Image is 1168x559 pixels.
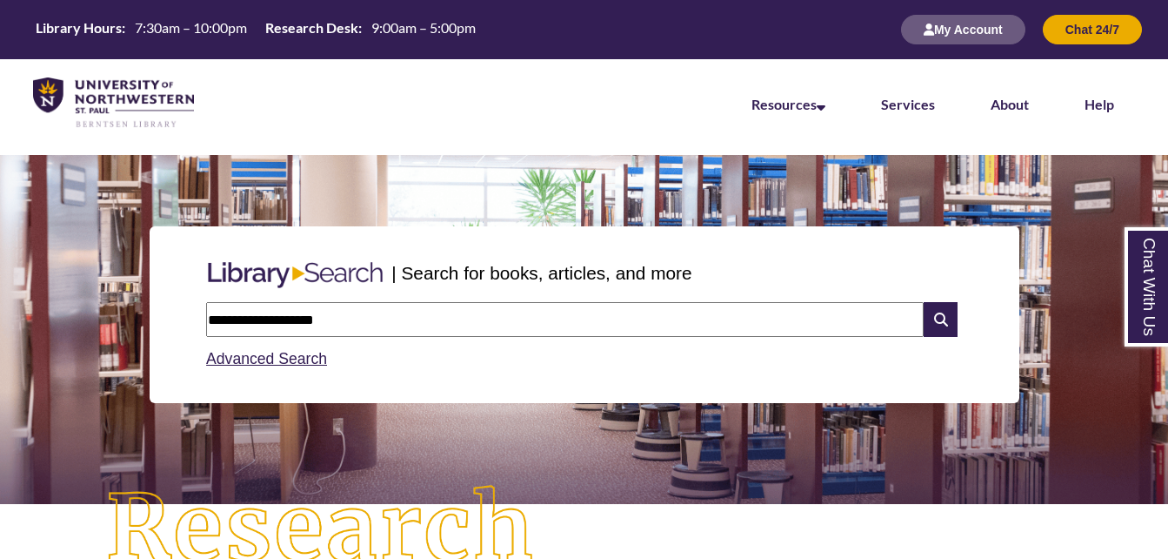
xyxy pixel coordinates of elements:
[199,255,391,295] img: Libary Search
[206,350,327,367] a: Advanced Search
[135,19,247,36] span: 7:30am – 10:00pm
[1043,22,1142,37] a: Chat 24/7
[901,22,1025,37] a: My Account
[924,302,957,337] i: Search
[258,18,364,37] th: Research Desk:
[33,77,194,129] img: UNWSP Library Logo
[751,96,825,112] a: Resources
[371,19,476,36] span: 9:00am – 5:00pm
[1085,96,1114,112] a: Help
[29,18,483,40] table: Hours Today
[901,15,1025,44] button: My Account
[991,96,1029,112] a: About
[881,96,935,112] a: Services
[29,18,128,37] th: Library Hours:
[1043,15,1142,44] button: Chat 24/7
[29,18,483,42] a: Hours Today
[391,259,691,286] p: | Search for books, articles, and more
